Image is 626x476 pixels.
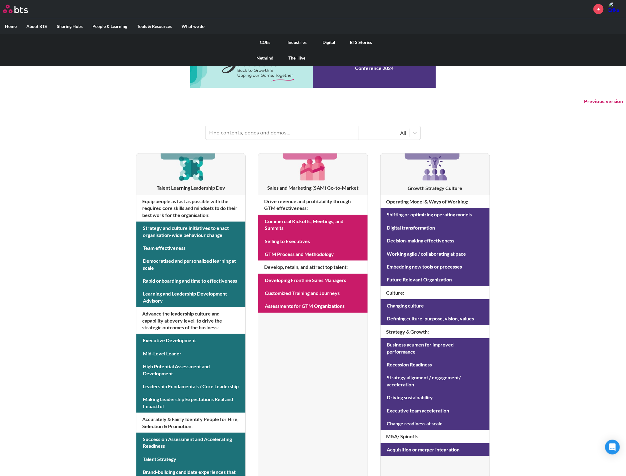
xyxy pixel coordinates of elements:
[176,153,205,183] img: [object Object]
[381,195,490,208] h4: Operating Model & Ways of Working :
[608,2,623,16] img: Erika Popovic
[22,18,52,34] label: About BTS
[381,286,490,299] h4: Culture :
[88,18,132,34] label: People & Learning
[3,5,28,13] img: BTS Logo
[177,18,209,34] label: What we do
[258,261,367,273] h4: Develop, retain, and attract top talent :
[362,130,406,136] div: All
[593,4,604,14] a: +
[381,325,490,338] h4: Strategy & Growth :
[136,413,245,433] h4: Accurately & Fairly Identify People for Hire, Selection & Promotion :
[381,430,490,443] h4: M&A/ Spinoffs :
[136,184,245,191] h3: Talent Learning Leadership Dev
[258,184,367,191] h3: Sales and Marketing (SAM) Go-to-Market
[3,5,39,13] a: Go home
[381,185,490,192] h3: Growth Strategy Culture
[584,98,623,105] button: Previous version
[608,2,623,16] a: Profile
[205,126,359,140] input: Find contents, pages and demos...
[52,18,88,34] label: Sharing Hubs
[136,307,245,334] h4: Advance the leadership culture and capability at every level, to drive the strategic outcomes of ...
[136,195,245,222] h4: Equip people as fast as possible with the required core skills and mindsets to do their best work...
[132,18,177,34] label: Tools & Resources
[420,153,450,183] img: [object Object]
[605,440,620,455] div: Open Intercom Messenger
[298,153,327,183] img: [object Object]
[258,195,367,215] h4: Drive revenue and profitability through GTM effectiveness :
